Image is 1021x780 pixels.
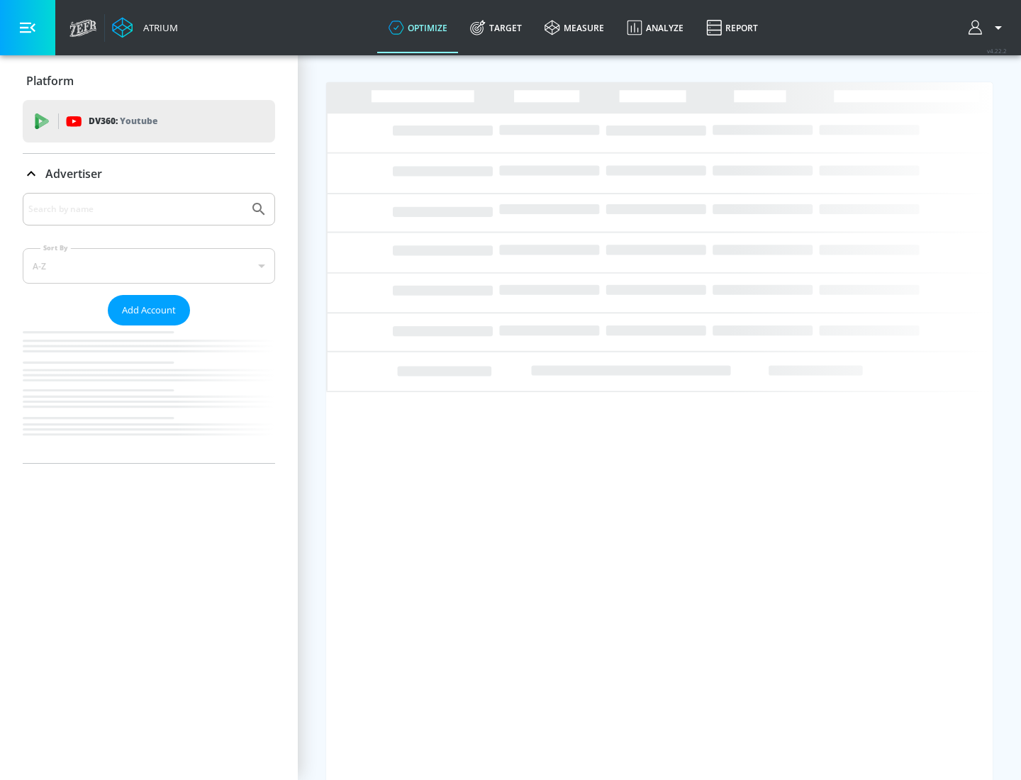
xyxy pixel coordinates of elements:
[108,295,190,325] button: Add Account
[23,193,275,463] div: Advertiser
[533,2,615,53] a: measure
[987,47,1007,55] span: v 4.22.2
[138,21,178,34] div: Atrium
[26,73,74,89] p: Platform
[615,2,695,53] a: Analyze
[695,2,769,53] a: Report
[23,100,275,143] div: DV360: Youtube
[377,2,459,53] a: optimize
[120,113,157,128] p: Youtube
[28,200,243,218] input: Search by name
[23,248,275,284] div: A-Z
[45,166,102,182] p: Advertiser
[89,113,157,129] p: DV360:
[23,325,275,463] nav: list of Advertiser
[40,243,71,252] label: Sort By
[459,2,533,53] a: Target
[112,17,178,38] a: Atrium
[122,302,176,318] span: Add Account
[23,61,275,101] div: Platform
[23,154,275,194] div: Advertiser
